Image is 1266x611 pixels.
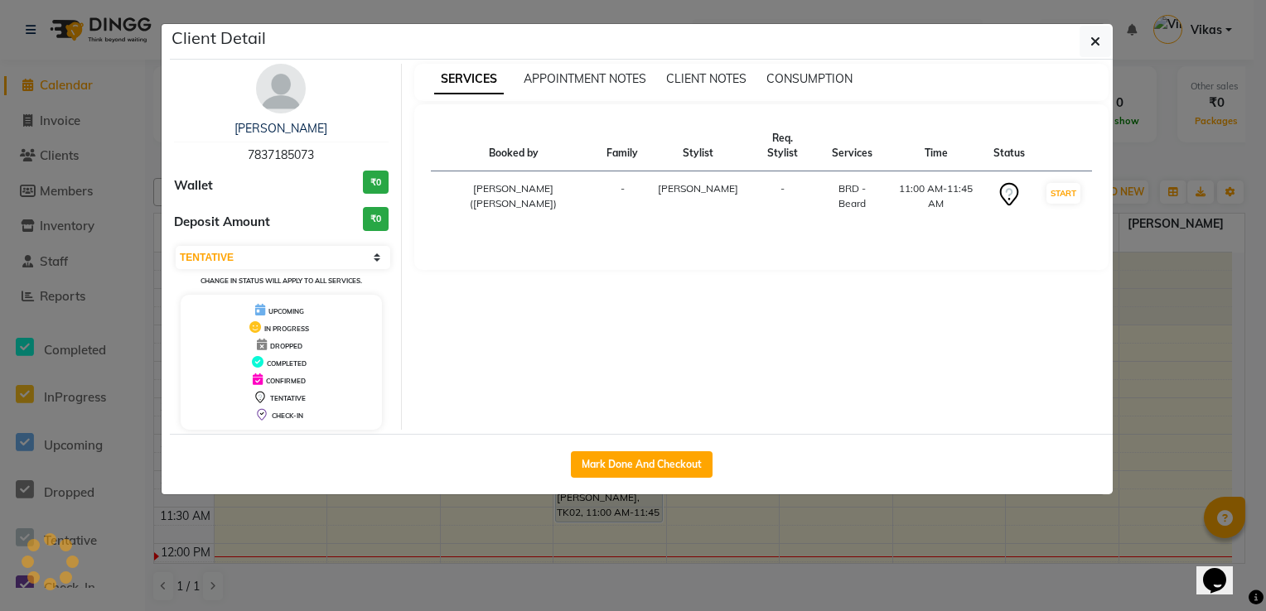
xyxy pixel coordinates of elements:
th: Stylist [648,121,748,171]
span: APPOINTMENT NOTES [524,71,646,86]
span: CHECK-IN [272,411,303,420]
span: Wallet [174,176,213,195]
span: CLIENT NOTES [666,71,747,86]
th: Status [983,121,1035,171]
span: SERVICES [434,65,504,94]
span: COMPLETED [267,359,307,368]
button: START [1046,183,1080,204]
h5: Client Detail [172,26,266,51]
th: Booked by [431,121,597,171]
span: [PERSON_NAME] [658,182,738,195]
small: Change in status will apply to all services. [201,277,362,285]
iframe: chat widget [1196,545,1249,594]
th: Family [597,121,648,171]
h3: ₹0 [363,171,389,195]
span: 7837185073 [248,147,314,162]
td: [PERSON_NAME]([PERSON_NAME]) [431,171,597,222]
span: DROPPED [270,342,302,350]
span: Deposit Amount [174,213,270,232]
td: - [597,171,648,222]
th: Time [889,121,983,171]
span: IN PROGRESS [264,325,309,333]
th: Req. Stylist [748,121,816,171]
span: TENTATIVE [270,394,306,402]
div: BRD - Beard [826,181,879,211]
td: 11:00 AM-11:45 AM [889,171,983,222]
th: Services [816,121,889,171]
a: [PERSON_NAME] [234,121,327,136]
td: - [748,171,816,222]
span: UPCOMING [268,307,304,315]
span: CONSUMPTION [766,71,853,86]
h3: ₹0 [363,207,389,231]
img: avatar [256,64,306,113]
button: Mark Done And Checkout [571,451,713,478]
span: CONFIRMED [266,377,306,385]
